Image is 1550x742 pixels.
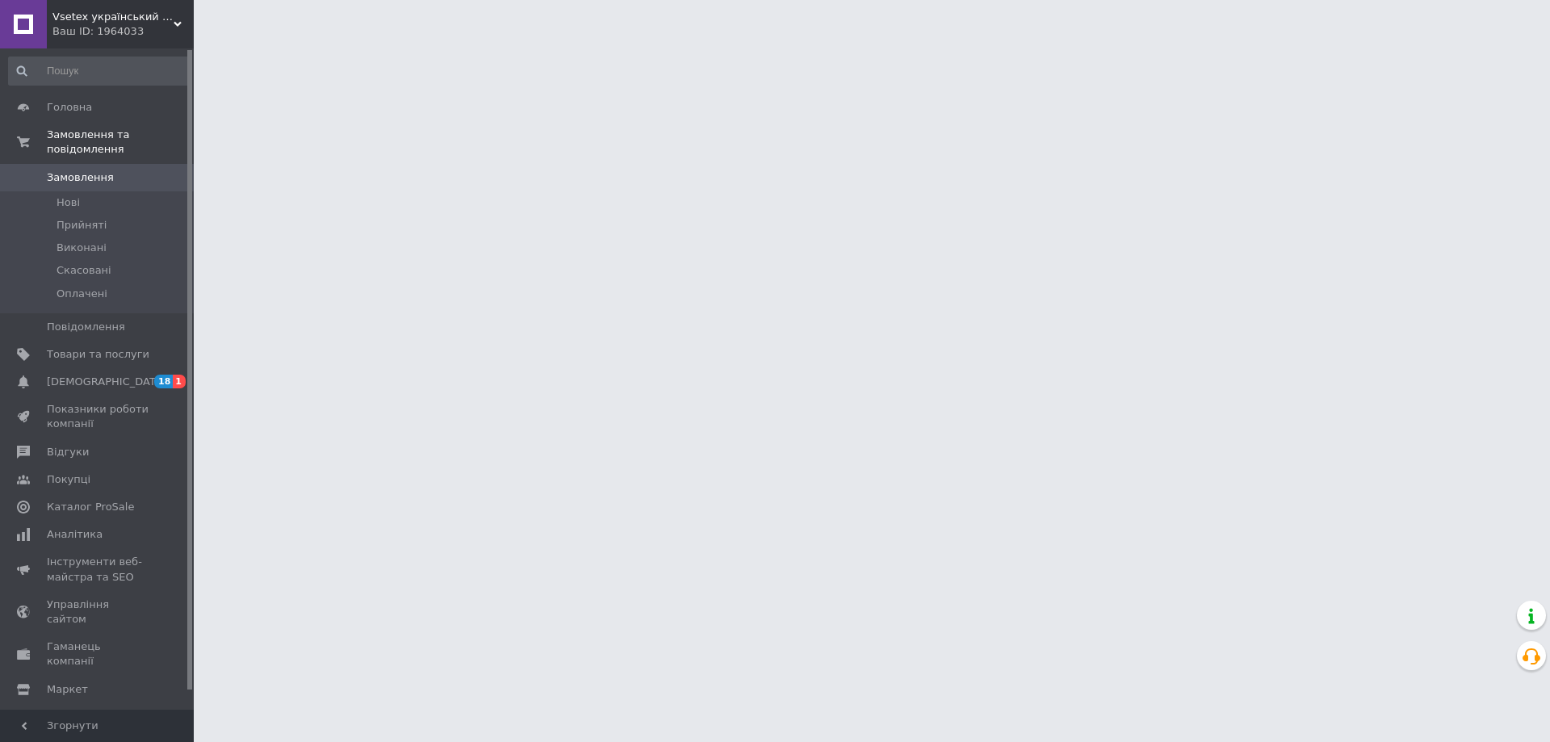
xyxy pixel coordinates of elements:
span: Маркет [47,682,88,697]
span: Замовлення та повідомлення [47,128,194,157]
span: 18 [154,375,173,388]
span: Скасовані [57,263,111,278]
span: Каталог ProSale [47,500,134,514]
span: Показники роботи компанії [47,402,149,431]
span: Відгуки [47,445,89,459]
span: Прийняті [57,218,107,233]
span: Замовлення [47,170,114,185]
span: Головна [47,100,92,115]
span: Vsetex український виробник корпоративного одягу | Уніформи [52,10,174,24]
span: [DEMOGRAPHIC_DATA] [47,375,166,389]
span: Управління сайтом [47,597,149,627]
input: Пошук [8,57,191,86]
span: 1 [173,375,186,388]
div: Ваш ID: 1964033 [52,24,194,39]
span: Товари та послуги [47,347,149,362]
span: Аналітика [47,527,103,542]
span: Нові [57,195,80,210]
span: Повідомлення [47,320,125,334]
span: Інструменти веб-майстра та SEO [47,555,149,584]
span: Гаманець компанії [47,639,149,669]
span: Покупці [47,472,90,487]
span: Виконані [57,241,107,255]
span: Оплачені [57,287,107,301]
